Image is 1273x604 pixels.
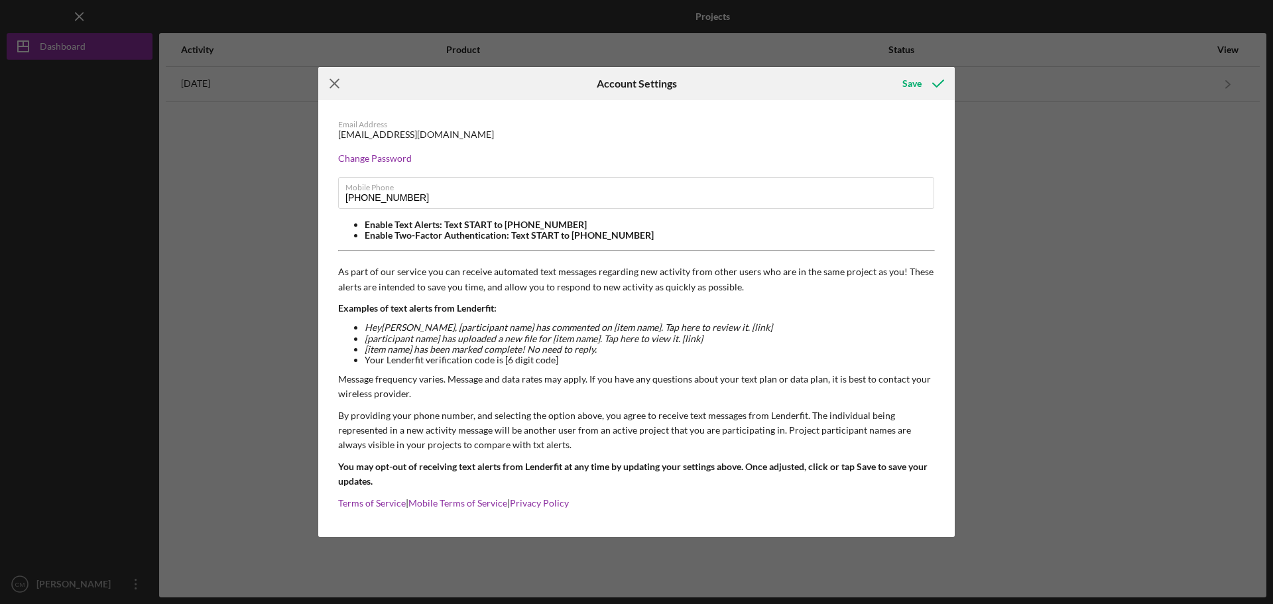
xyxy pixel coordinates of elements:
label: Mobile Phone [345,178,934,192]
p: Message frequency varies. Message and data rates may apply. If you have any questions about your ... [338,372,935,402]
p: | | [338,496,935,511]
li: Hey [PERSON_NAME] , [participant name] has commented on [item name]. Tap here to review it. [link] [365,322,935,333]
div: Save [902,70,922,97]
p: As part of our service you can receive automated text messages regarding new activity from other ... [338,265,935,294]
p: Examples of text alerts from Lenderfit: [338,301,935,316]
a: Terms of Service [338,497,406,509]
a: Privacy Policy [510,497,569,509]
h6: Account Settings [597,78,677,90]
button: Save [889,70,955,97]
p: You may opt-out of receiving text alerts from Lenderfit at any time by updating your settings abo... [338,459,935,489]
li: [participant name] has uploaded a new file for [item name]. Tap here to view it. [link] [365,333,935,344]
div: Email Address [338,120,935,129]
li: Your Lenderfit verification code is [6 digit code] [365,355,935,365]
div: [EMAIL_ADDRESS][DOMAIN_NAME] [338,129,494,140]
li: Enable Two-Factor Authentication: Text START to [PHONE_NUMBER] [365,230,935,241]
p: By providing your phone number, and selecting the option above, you agree to receive text message... [338,408,935,453]
div: Change Password [338,153,935,164]
a: Mobile Terms of Service [408,497,507,509]
li: Enable Text Alerts: Text START to [PHONE_NUMBER] [365,219,935,230]
li: [item name] has been marked complete! No need to reply. [365,344,935,355]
